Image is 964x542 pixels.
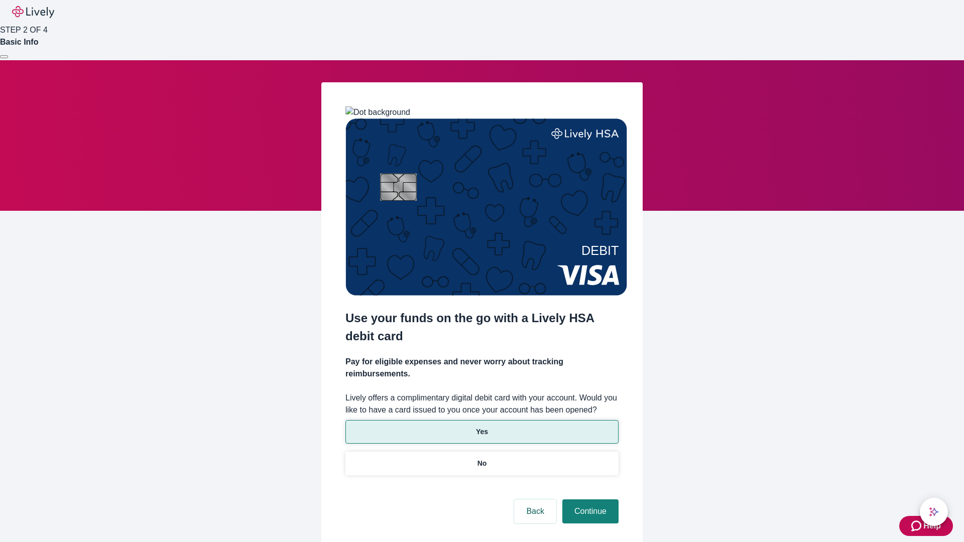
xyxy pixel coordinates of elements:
[345,118,627,296] img: Debit card
[345,309,619,345] h2: Use your funds on the go with a Lively HSA debit card
[12,6,54,18] img: Lively
[345,106,410,118] img: Dot background
[920,498,948,526] button: chat
[899,516,953,536] button: Zendesk support iconHelp
[345,420,619,444] button: Yes
[562,499,619,523] button: Continue
[923,520,941,532] span: Help
[476,427,488,437] p: Yes
[514,499,556,523] button: Back
[345,452,619,475] button: No
[477,458,487,469] p: No
[345,356,619,380] h4: Pay for eligible expenses and never worry about tracking reimbursements.
[345,392,619,416] label: Lively offers a complimentary digital debit card with your account. Would you like to have a card...
[929,507,939,517] svg: Lively AI Assistant
[911,520,923,532] svg: Zendesk support icon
